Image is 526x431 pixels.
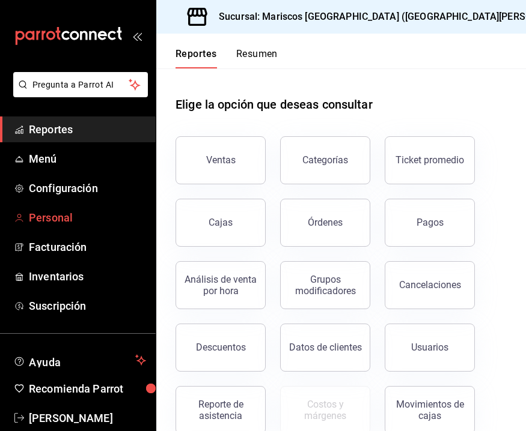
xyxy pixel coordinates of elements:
button: Pregunta a Parrot AI [13,72,148,97]
button: Análisis de venta por hora [176,261,266,309]
button: Categorías [280,136,370,184]
button: Usuarios [385,324,475,372]
button: Pagos [385,199,475,247]
button: Órdenes [280,199,370,247]
button: Reportes [176,48,217,68]
span: Menú [29,151,146,167]
div: Grupos modificadores [288,274,362,297]
div: Movimientos de cajas [393,399,467,421]
span: Suscripción [29,298,146,314]
div: Reporte de asistencia [183,399,258,421]
div: Cajas [209,217,233,228]
span: Configuración [29,180,146,196]
button: Cajas [176,199,266,247]
span: Facturación [29,239,146,255]
div: Usuarios [411,342,448,353]
div: Descuentos [196,342,246,353]
button: Cancelaciones [385,261,475,309]
div: Ticket promedio [396,154,464,166]
div: Pagos [417,217,444,228]
div: Ventas [206,154,236,166]
span: Personal [29,209,146,226]
span: Recomienda Parrot [29,381,146,397]
button: Ticket promedio [385,136,475,184]
button: Resumen [236,48,278,68]
div: Categorías [302,154,348,166]
div: Órdenes [308,217,343,228]
h1: Elige la opción que deseas consultar [176,95,373,113]
button: Datos de clientes [280,324,370,372]
div: Costos y márgenes [288,399,362,421]
span: Pregunta a Parrot AI [32,79,129,91]
button: Descuentos [176,324,266,372]
button: open_drawer_menu [132,31,142,41]
span: Ayuda [29,353,130,367]
div: Cancelaciones [399,279,461,291]
div: navigation tabs [176,48,278,68]
div: Datos de clientes [289,342,362,353]
span: Inventarios [29,268,146,285]
span: [PERSON_NAME] [29,410,146,426]
a: Pregunta a Parrot AI [8,87,148,100]
button: Ventas [176,136,266,184]
span: Reportes [29,121,146,137]
div: Análisis de venta por hora [183,274,258,297]
button: Grupos modificadores [280,261,370,309]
